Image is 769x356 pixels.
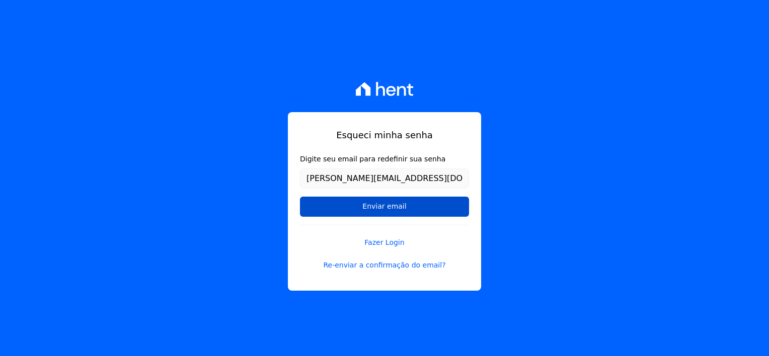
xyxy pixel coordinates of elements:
[300,168,469,189] input: Email
[300,225,469,248] a: Fazer Login
[300,154,469,164] label: Digite seu email para redefinir sua senha
[300,128,469,142] h1: Esqueci minha senha
[300,197,469,217] input: Enviar email
[300,260,469,271] a: Re-enviar a confirmação do email?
